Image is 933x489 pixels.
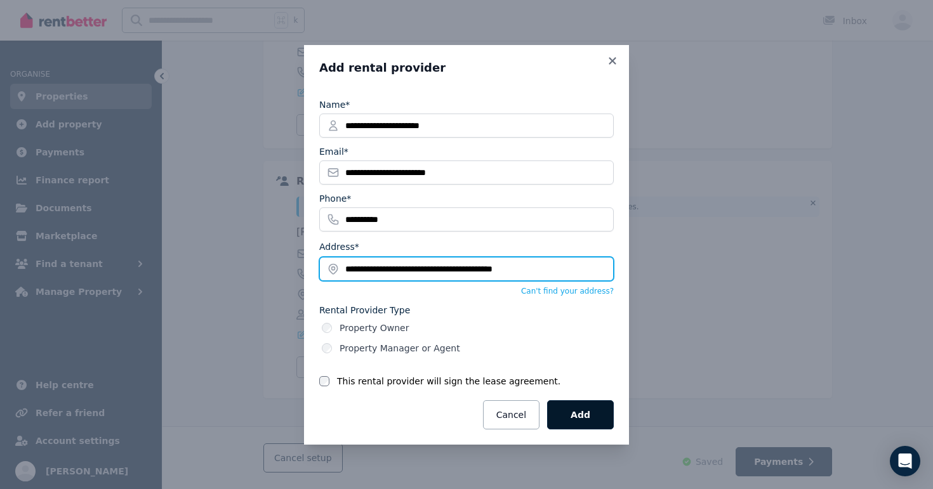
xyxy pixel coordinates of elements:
label: Rental Provider Type [319,304,614,316]
label: Email* [319,145,348,158]
label: This rental provider will sign the lease agreement. [337,375,560,388]
h3: Add rental provider [319,60,614,75]
label: Phone* [319,192,351,205]
button: Cancel [483,400,539,429]
label: Property Owner [340,322,409,334]
button: Can't find your address? [521,286,614,296]
label: Address* [319,242,359,252]
label: Name* [319,98,350,111]
button: Add [547,400,614,429]
label: Property Manager or Agent [340,342,460,355]
div: Open Intercom Messenger [890,446,920,476]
